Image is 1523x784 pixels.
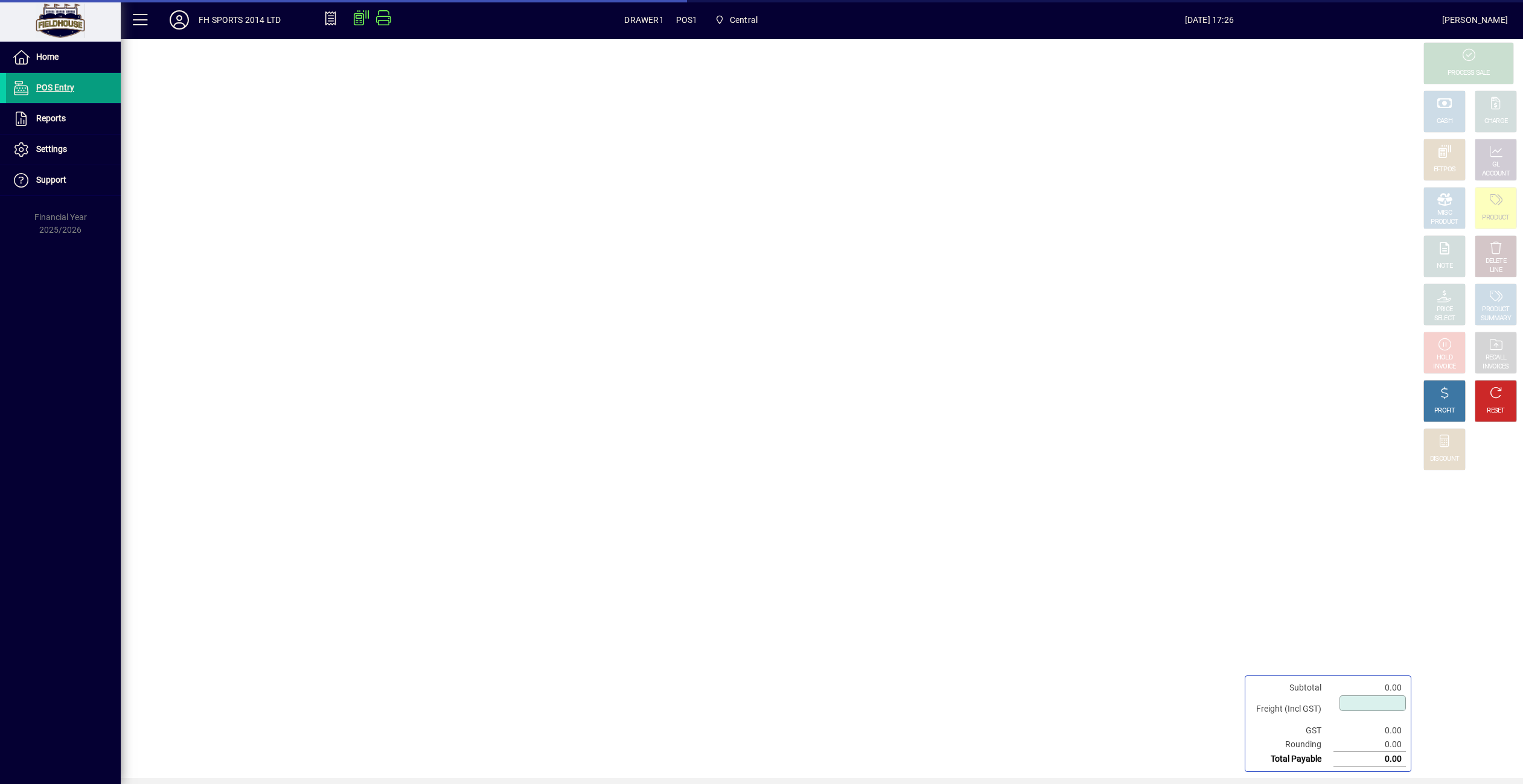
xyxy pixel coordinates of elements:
div: RESET [1487,406,1505,416]
div: NOTE [1437,262,1452,271]
a: Reports [6,104,121,134]
td: 0.00 [1333,752,1406,767]
div: ACCOUNT [1482,169,1510,179]
span: DRAWER1 [624,10,663,30]
div: HOLD [1437,353,1452,362]
td: Rounding [1250,738,1333,752]
div: [PERSON_NAME] [1442,10,1508,30]
a: Home [6,42,121,72]
td: Subtotal [1250,681,1333,695]
td: 0.00 [1333,724,1406,738]
span: POS Entry [36,83,74,92]
div: DELETE [1486,257,1506,266]
span: Central [730,10,758,30]
span: Home [36,52,59,62]
span: Settings [36,144,67,154]
span: Support [36,175,66,185]
div: PROCESS SALE [1448,69,1490,78]
div: LINE [1490,266,1502,275]
div: MISC [1437,209,1452,218]
div: SUMMARY [1481,314,1511,323]
div: CASH [1437,117,1452,126]
div: FH SPORTS 2014 LTD [199,10,281,30]
span: Central [709,9,762,31]
td: 0.00 [1333,738,1406,752]
td: GST [1250,724,1333,738]
span: POS1 [676,10,698,30]
div: PRODUCT [1431,218,1458,227]
div: RECALL [1486,353,1507,362]
td: Total Payable [1250,752,1333,767]
div: INVOICE [1433,362,1455,371]
div: PRICE [1437,305,1453,314]
div: DISCOUNT [1430,455,1459,464]
a: Support [6,165,121,195]
a: Settings [6,134,121,165]
div: GL [1492,160,1500,169]
span: Reports [36,113,66,123]
td: Freight (Incl GST) [1250,695,1333,724]
td: 0.00 [1333,681,1406,695]
span: [DATE] 17:26 [977,10,1442,30]
div: CHARGE [1484,117,1508,126]
div: INVOICES [1483,362,1509,371]
div: SELECT [1434,314,1455,323]
div: EFTPOS [1434,165,1456,174]
div: PRODUCT [1482,305,1509,314]
button: Profile [160,9,199,31]
div: PROFIT [1434,406,1455,416]
div: PRODUCT [1482,213,1509,223]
